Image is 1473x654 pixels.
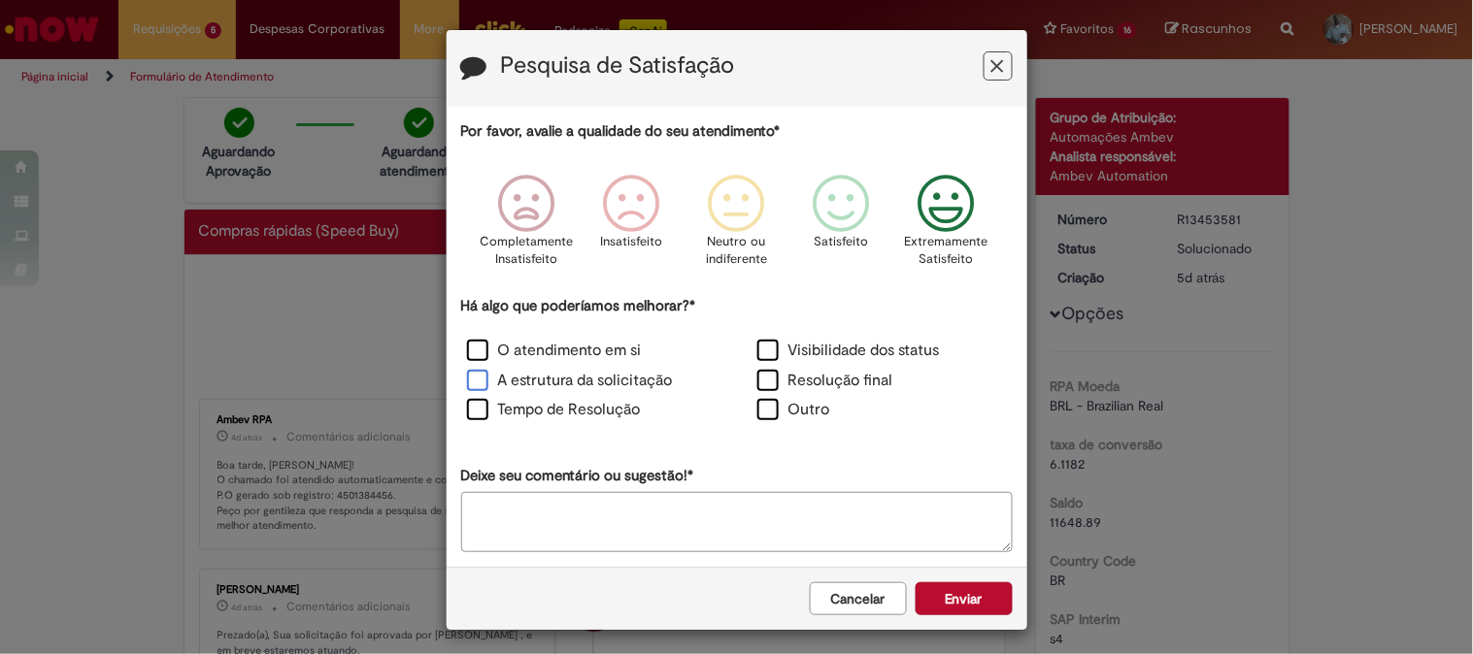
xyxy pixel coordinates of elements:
p: Completamente Insatisfeito [480,233,573,269]
label: O atendimento em si [467,340,642,362]
div: Extremamente Satisfeito [897,160,996,293]
label: Outro [757,399,830,421]
label: Tempo de Resolução [467,399,641,421]
button: Cancelar [810,582,907,615]
p: Insatisfeito [600,233,662,251]
div: Completamente Insatisfeito [477,160,576,293]
p: Extremamente Satisfeito [905,233,988,269]
div: Neutro ou indiferente [686,160,786,293]
button: Enviar [916,582,1013,615]
label: Pesquisa de Satisfação [501,53,735,79]
label: A estrutura da solicitação [467,370,673,392]
p: Satisfeito [815,233,869,251]
label: Visibilidade dos status [757,340,940,362]
label: Resolução final [757,370,893,392]
div: Insatisfeito [582,160,681,293]
label: Por favor, avalie a qualidade do seu atendimento* [461,121,781,142]
div: Satisfeito [792,160,891,293]
div: Há algo que poderíamos melhorar?* [461,296,1013,427]
label: Deixe seu comentário ou sugestão!* [461,466,694,486]
p: Neutro ou indiferente [701,233,771,269]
